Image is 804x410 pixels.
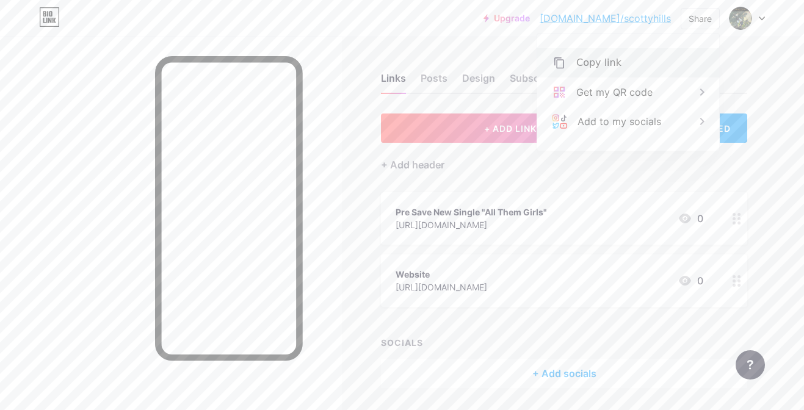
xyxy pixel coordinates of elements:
div: Website [396,268,487,281]
div: SOCIALS [381,336,747,349]
span: + ADD LINK [484,123,537,134]
div: Posts [421,71,447,93]
div: Share [689,12,712,25]
a: [DOMAIN_NAME]/scottyhills [540,11,671,26]
div: Copy link [576,56,621,70]
div: + Add header [381,157,444,172]
div: Pre Save New Single "All Them Girls" [396,206,547,218]
div: Links [381,71,406,93]
div: Add to my socials [578,114,661,129]
div: Get my QR code [576,85,653,99]
button: + ADD LINK [381,113,640,143]
div: Design [462,71,495,93]
div: [URL][DOMAIN_NAME] [396,281,487,293]
div: 0 [678,273,703,288]
div: + Add socials [381,359,747,388]
img: Scott Hills [729,7,752,30]
div: [URL][DOMAIN_NAME] [396,218,547,231]
a: Upgrade [483,13,530,23]
div: Subscribers [510,71,583,93]
div: 0 [678,211,703,226]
